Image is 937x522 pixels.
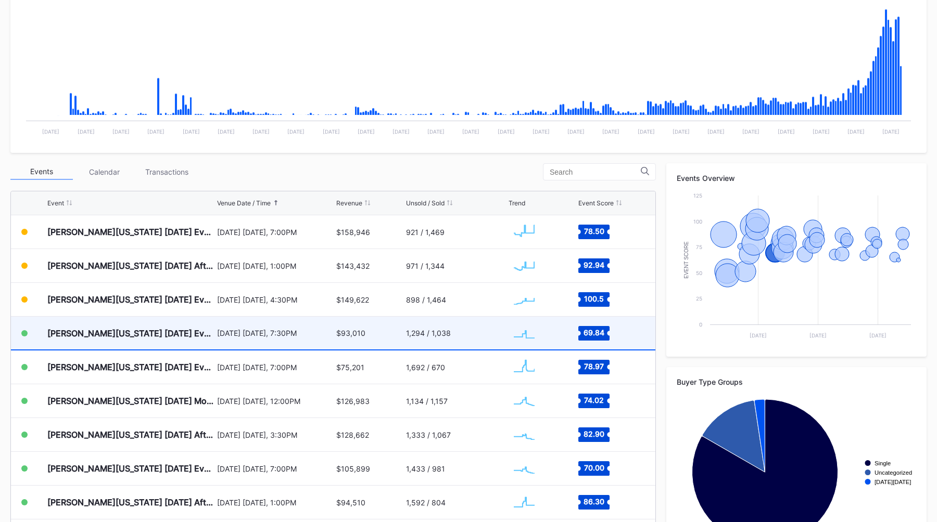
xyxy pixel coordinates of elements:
[406,295,446,304] div: 898 / 1,464
[498,128,515,135] text: [DATE]
[406,498,446,507] div: 1,592 / 804
[47,199,64,207] div: Event
[217,295,334,304] div: [DATE] [DATE], 4:30PM
[602,128,619,135] text: [DATE]
[287,128,305,135] text: [DATE]
[584,294,604,303] text: 100.5
[584,463,604,472] text: 70.00
[509,354,540,380] svg: Chart title
[47,362,214,372] div: [PERSON_NAME][US_STATE] [DATE] Evening
[638,128,655,135] text: [DATE]
[47,227,214,237] div: [PERSON_NAME][US_STATE] [DATE] Evening
[406,199,445,207] div: Unsold / Sold
[217,199,271,207] div: Venue Date / Time
[112,128,130,135] text: [DATE]
[47,294,214,305] div: [PERSON_NAME][US_STATE] [DATE] Evening
[336,498,365,507] div: $94,510
[392,128,410,135] text: [DATE]
[406,262,445,270] div: 971 / 1,344
[47,328,214,338] div: [PERSON_NAME][US_STATE] [DATE] Evening
[875,460,891,466] text: Single
[509,388,540,414] svg: Chart title
[406,228,445,237] div: 921 / 1,469
[183,128,200,135] text: [DATE]
[584,396,604,404] text: 74.02
[509,489,540,515] svg: Chart title
[584,429,604,438] text: 82.90
[336,262,370,270] div: $143,432
[584,497,604,506] text: 86.30
[462,128,479,135] text: [DATE]
[427,128,445,135] text: [DATE]
[677,377,916,386] div: Buyer Type Groups
[10,164,73,180] div: Events
[533,128,550,135] text: [DATE]
[217,329,334,337] div: [DATE] [DATE], 7:30PM
[778,128,795,135] text: [DATE]
[47,429,214,440] div: [PERSON_NAME][US_STATE] [DATE] Afternoon
[693,192,702,199] text: 125
[869,332,887,338] text: [DATE]
[217,363,334,372] div: [DATE] [DATE], 7:00PM
[875,469,912,476] text: Uncategorized
[509,422,540,448] svg: Chart title
[584,260,604,269] text: 92.94
[683,241,689,279] text: Event Score
[584,328,604,336] text: 69.84
[509,455,540,481] svg: Chart title
[677,190,916,346] svg: Chart title
[336,199,362,207] div: Revenue
[742,128,759,135] text: [DATE]
[406,329,451,337] div: 1,294 / 1,038
[406,363,445,372] div: 1,692 / 670
[135,164,198,180] div: Transactions
[693,218,702,225] text: 100
[336,464,370,473] div: $105,899
[217,262,334,270] div: [DATE] [DATE], 1:00PM
[217,464,334,473] div: [DATE] [DATE], 7:00PM
[406,464,445,473] div: 1,433 / 981
[78,128,95,135] text: [DATE]
[578,199,614,207] div: Event Score
[358,128,375,135] text: [DATE]
[47,463,214,474] div: [PERSON_NAME][US_STATE] [DATE] Evening
[509,219,540,245] svg: Chart title
[406,430,451,439] div: 1,333 / 1,067
[217,228,334,237] div: [DATE] [DATE], 7:00PM
[218,128,235,135] text: [DATE]
[677,174,916,182] div: Events Overview
[875,479,911,485] text: [DATE][DATE]
[699,321,702,328] text: 0
[323,128,340,135] text: [DATE]
[750,332,767,338] text: [DATE]
[252,128,270,135] text: [DATE]
[584,227,604,236] text: 78.50
[882,128,900,135] text: [DATE]
[584,362,604,371] text: 78.97
[673,128,690,135] text: [DATE]
[550,168,641,176] input: Search
[47,260,214,271] div: [PERSON_NAME][US_STATE] [DATE] Afternoon
[47,396,214,406] div: [PERSON_NAME][US_STATE] [DATE] Morning
[42,128,59,135] text: [DATE]
[707,128,725,135] text: [DATE]
[217,430,334,439] div: [DATE] [DATE], 3:30PM
[336,295,369,304] div: $149,622
[509,253,540,279] svg: Chart title
[217,397,334,406] div: [DATE] [DATE], 12:00PM
[336,363,364,372] div: $75,201
[567,128,585,135] text: [DATE]
[847,128,865,135] text: [DATE]
[509,286,540,312] svg: Chart title
[147,128,164,135] text: [DATE]
[696,244,702,250] text: 75
[336,397,370,406] div: $126,983
[813,128,830,135] text: [DATE]
[406,397,448,406] div: 1,134 / 1,157
[509,199,525,207] div: Trend
[73,164,135,180] div: Calendar
[47,497,214,507] div: [PERSON_NAME][US_STATE] [DATE] Afternoon
[336,228,370,237] div: $158,946
[509,320,540,346] svg: Chart title
[217,498,334,507] div: [DATE] [DATE], 1:00PM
